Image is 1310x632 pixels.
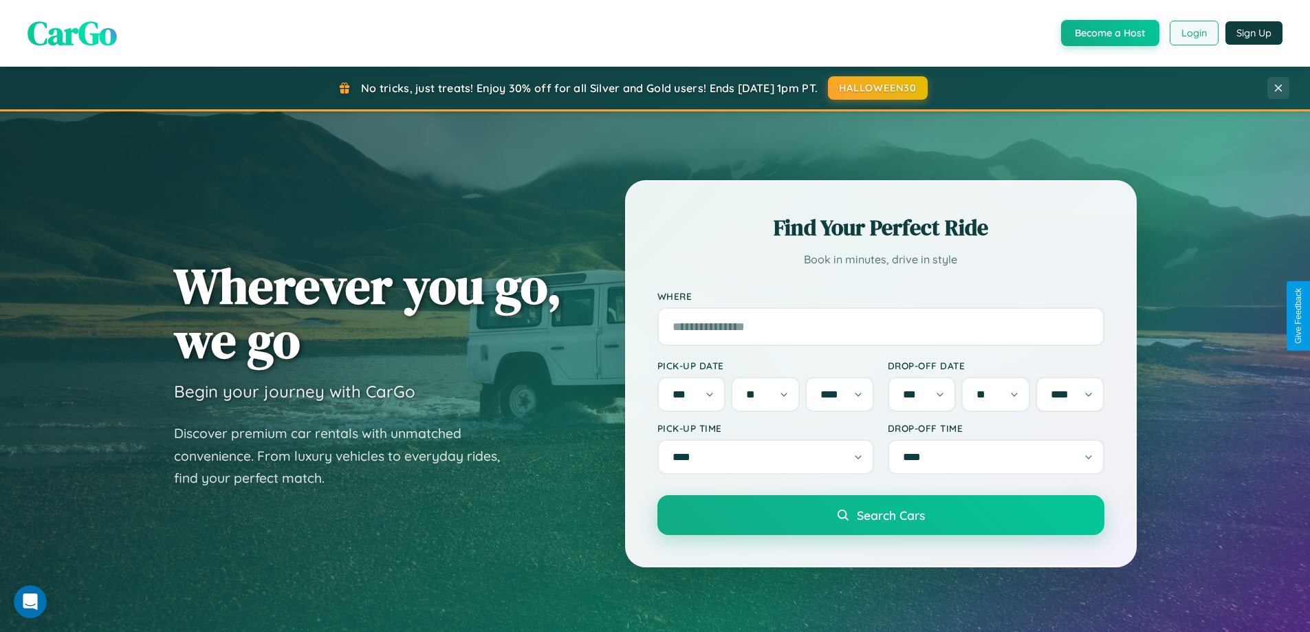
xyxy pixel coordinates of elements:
[888,360,1104,371] label: Drop-off Date
[174,422,518,490] p: Discover premium car rentals with unmatched convenience. From luxury vehicles to everyday rides, ...
[657,250,1104,270] p: Book in minutes, drive in style
[657,213,1104,243] h2: Find Your Perfect Ride
[14,585,47,618] iframe: Intercom live chat
[657,495,1104,535] button: Search Cars
[888,422,1104,434] label: Drop-off Time
[174,381,415,402] h3: Begin your journey with CarGo
[361,81,818,95] span: No tricks, just treats! Enjoy 30% off for all Silver and Gold users! Ends [DATE] 1pm PT.
[1293,288,1303,344] div: Give Feedback
[28,10,117,56] span: CarGo
[828,76,928,100] button: HALLOWEEN30
[1170,21,1219,45] button: Login
[657,422,874,434] label: Pick-up Time
[1061,20,1159,46] button: Become a Host
[857,508,925,523] span: Search Cars
[174,259,562,367] h1: Wherever you go, we go
[1225,21,1282,45] button: Sign Up
[657,360,874,371] label: Pick-up Date
[657,290,1104,302] label: Where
